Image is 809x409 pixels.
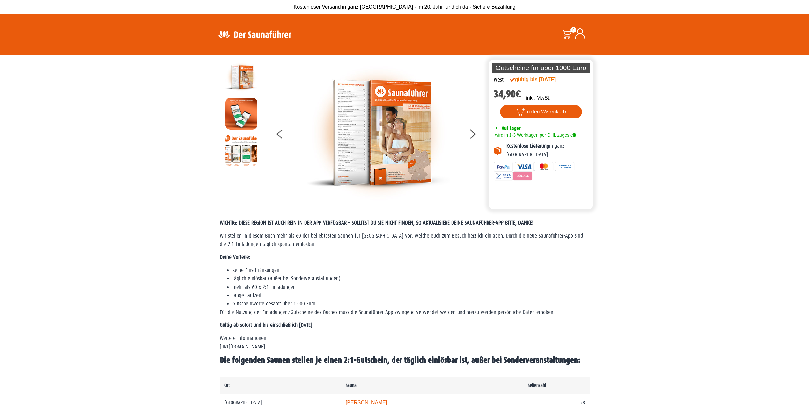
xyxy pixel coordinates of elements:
[506,142,589,159] p: in ganz [GEOGRAPHIC_DATA]
[232,300,590,308] li: Gutscheinwerte gesamt über 1.000 Euro
[220,322,312,328] strong: Gültig ab sofort und bis einschließlich [DATE]
[220,308,590,317] p: Für die Nutzung der Einladungen/Gutscheine des Buches muss die Saunaführer-App zwingend verwendet...
[225,61,257,93] img: der-saunafuehrer-2025-west
[220,254,250,260] strong: Deine Vorteile:
[494,88,521,100] bdi: 34,90
[506,143,549,149] b: Kostenlose Lieferung
[502,125,521,131] span: Auf Lager
[232,283,590,291] li: mehr als 60 x 2:1-Einladungen
[220,334,590,351] p: Weitere Informationen: [URL][DOMAIN_NAME]
[526,94,550,102] p: inkl. MwSt.
[224,383,230,388] b: Ort
[516,88,521,100] span: €
[220,233,583,247] span: Wir stellen in diesem Buch mehr als 60 der beliebtesten Saunen für [GEOGRAPHIC_DATA] vor, welche ...
[500,105,582,118] button: In den Warenkorb
[220,355,580,365] b: Die folgenden Saunen stellen je einen 2:1-Gutschein, der täglich einlösbar ist, außer bei Sonderv...
[232,266,590,275] li: keine Einschränkungen
[220,220,533,226] span: WICHTIG: DIESE REGION IST AUCH REIN IN DER APP VERFÜGBAR – SOLLTEST DU SIE NICHT FINDEN, SO AKTUA...
[232,275,590,283] li: täglich einlösbar (außer bei Sonderveranstaltungen)
[494,133,576,138] span: wird in 1-3 Werktagen per DHL zugestellt
[225,98,257,130] img: MOCKUP-iPhone_regional
[232,291,590,300] li: lange Laufzeit
[225,134,257,166] img: Anleitung7tn
[494,76,504,84] div: West
[510,76,570,83] div: gültig bis [DATE]
[294,4,516,10] span: Kostenloser Versand in ganz [GEOGRAPHIC_DATA] - im 20. Jahr für dich da - Sichere Bezahlung
[570,27,576,33] span: 0
[346,400,387,405] a: [PERSON_NAME]
[528,383,546,388] b: Seitenzahl
[306,61,450,204] img: der-saunafuehrer-2025-west
[492,63,590,73] p: Gutscheine für über 1000 Euro
[346,383,357,388] b: Sauna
